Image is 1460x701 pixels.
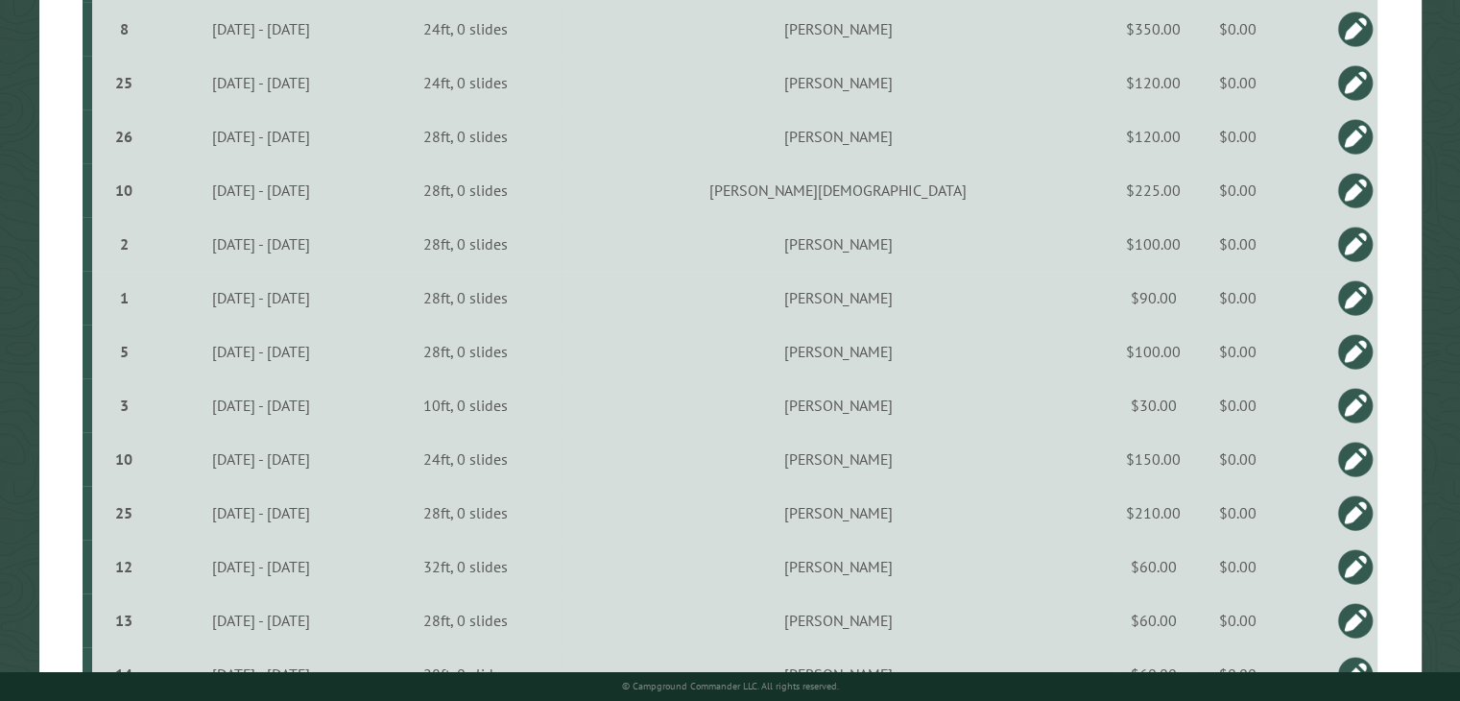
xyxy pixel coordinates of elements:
div: [DATE] - [DATE] [155,665,368,684]
td: [PERSON_NAME] [561,217,1114,271]
td: [PERSON_NAME] [561,432,1114,486]
td: $0.00 [1192,325,1284,378]
td: $0.00 [1192,378,1284,432]
td: 28ft, 0 slides [371,325,562,378]
td: 28ft, 0 slides [371,271,562,325]
td: 10ft, 0 slides [371,378,562,432]
div: [DATE] - [DATE] [155,234,368,254]
td: $120.00 [1115,56,1192,109]
td: [PERSON_NAME] [561,2,1114,56]
td: $0.00 [1192,432,1284,486]
div: [DATE] - [DATE] [155,181,368,200]
td: 24ft, 0 slides [371,2,562,56]
div: 10 [100,181,148,200]
td: $350.00 [1115,2,1192,56]
td: 28ft, 0 slides [371,217,562,271]
div: 8 [100,19,148,38]
td: $100.00 [1115,217,1192,271]
td: $120.00 [1115,109,1192,163]
td: [PERSON_NAME] [561,109,1114,163]
td: [PERSON_NAME] [561,647,1114,701]
td: 28ft, 0 slides [371,647,562,701]
div: 14 [100,665,148,684]
td: [PERSON_NAME] [561,540,1114,593]
div: 2 [100,234,148,254]
div: 25 [100,73,148,92]
td: [PERSON_NAME] [561,593,1114,647]
td: $0.00 [1192,647,1284,701]
td: 24ft, 0 slides [371,432,562,486]
div: 10 [100,449,148,469]
div: [DATE] - [DATE] [155,19,368,38]
div: [DATE] - [DATE] [155,449,368,469]
td: $0.00 [1192,593,1284,647]
td: $0.00 [1192,109,1284,163]
td: $60.00 [1115,647,1192,701]
td: $0.00 [1192,486,1284,540]
td: 28ft, 0 slides [371,109,562,163]
div: 25 [100,503,148,522]
div: [DATE] - [DATE] [155,611,368,630]
td: $0.00 [1192,163,1284,217]
div: [DATE] - [DATE] [155,396,368,415]
td: $210.00 [1115,486,1192,540]
div: 3 [100,396,148,415]
td: $30.00 [1115,378,1192,432]
td: [PERSON_NAME] [561,56,1114,109]
td: [PERSON_NAME] [561,378,1114,432]
td: $90.00 [1115,271,1192,325]
div: 5 [100,342,148,361]
div: [DATE] - [DATE] [155,288,368,307]
td: $0.00 [1192,56,1284,109]
small: © Campground Commander LLC. All rights reserved. [622,680,839,692]
td: $100.00 [1115,325,1192,378]
div: [DATE] - [DATE] [155,127,368,146]
td: $225.00 [1115,163,1192,217]
div: 12 [100,557,148,576]
td: $150.00 [1115,432,1192,486]
div: 1 [100,288,148,307]
td: $60.00 [1115,593,1192,647]
td: 28ft, 0 slides [371,163,562,217]
td: 28ft, 0 slides [371,593,562,647]
td: 28ft, 0 slides [371,486,562,540]
td: $0.00 [1192,271,1284,325]
div: [DATE] - [DATE] [155,503,368,522]
div: [DATE] - [DATE] [155,73,368,92]
div: 26 [100,127,148,146]
td: [PERSON_NAME][DEMOGRAPHIC_DATA] [561,163,1114,217]
td: [PERSON_NAME] [561,325,1114,378]
td: $0.00 [1192,540,1284,593]
td: 32ft, 0 slides [371,540,562,593]
div: 13 [100,611,148,630]
div: [DATE] - [DATE] [155,557,368,576]
td: [PERSON_NAME] [561,271,1114,325]
td: $0.00 [1192,2,1284,56]
td: 24ft, 0 slides [371,56,562,109]
td: [PERSON_NAME] [561,486,1114,540]
td: $60.00 [1115,540,1192,593]
div: [DATE] - [DATE] [155,342,368,361]
td: $0.00 [1192,217,1284,271]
